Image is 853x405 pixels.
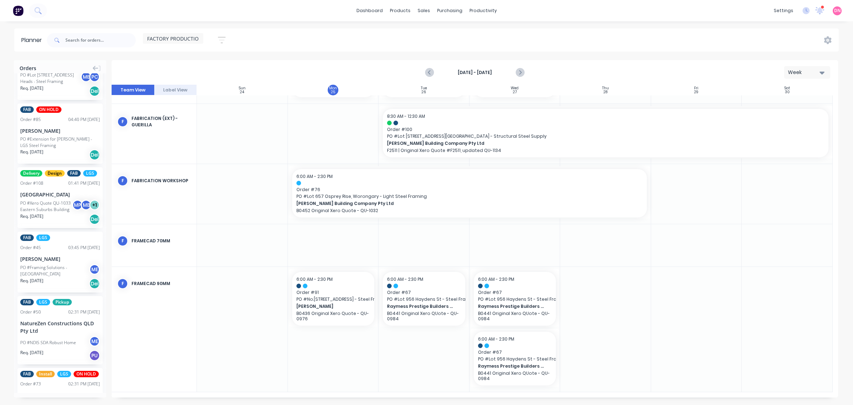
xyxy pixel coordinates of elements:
span: Raymess Prestige Builders Pty Ltd [387,303,454,310]
div: PO #Xero Quote QU-1033 Eastern Suburbs Building [20,200,74,213]
p: B0441 Original Xero QUote - QU-0984 [387,311,461,321]
div: purchasing [434,5,466,16]
div: 01:41 PM [DATE] [68,180,100,186]
div: 30 [785,90,790,94]
button: Week [784,66,830,79]
div: ME [81,72,91,82]
span: DN [834,7,841,14]
div: F [117,236,128,246]
div: Order # 45 [20,244,41,251]
div: Fri [694,86,698,90]
div: [PERSON_NAME] [20,127,100,135]
span: Order # 91 [296,289,370,296]
div: 02:31 PM [DATE] [68,309,100,315]
span: Req. [DATE] [20,149,43,155]
div: Tue [421,86,427,90]
span: [PERSON_NAME] Building Company Pty Ltd [387,140,780,147]
span: 6:00 AM - 2:30 PM [478,336,514,342]
p: B0441 Original Xero QUote - QU-0984 [478,311,552,321]
div: 04:40 PM [DATE] [68,116,100,123]
span: Delivery [20,170,42,177]
div: 03:45 PM [DATE] [68,244,100,251]
span: ON HOLD [74,371,99,377]
div: F [117,278,128,289]
div: 27 [513,90,517,94]
span: Req. [DATE] [20,213,43,220]
div: 24 [240,90,244,94]
span: LGS [83,170,97,177]
span: Req. [DATE] [20,349,43,356]
div: ME [89,336,100,347]
div: 25 [331,90,335,94]
div: productivity [466,5,500,16]
div: FRAMECAD 90mm [132,280,191,287]
span: FAB [20,235,34,241]
input: Search for orders... [65,33,136,47]
span: FAB [67,170,81,177]
div: [GEOGRAPHIC_DATA] [20,191,100,198]
div: 26 [422,90,426,94]
span: Orders [20,64,36,72]
div: [PERSON_NAME] [20,255,100,263]
span: PO # Lot [STREET_ADDRESS][GEOGRAPHIC_DATA] - Structural Steel Supply [387,133,824,140]
div: PO #Lot [STREET_ADDRESS] Heads - Steel Framing [20,72,83,85]
span: LGS [36,299,50,305]
img: Factory [13,5,23,16]
p: B0441 Original Xero QUote - QU-0984 [478,370,552,381]
button: Team View [112,85,154,95]
div: Sun [239,86,246,90]
span: PO # Lot 657 Osprey Rise, Worongary - Light Steel Framing [296,193,643,200]
span: 6:00 AM - 2:30 PM [296,276,333,282]
span: 6:00 AM - 2:30 PM [478,276,514,282]
div: PO #Framing Solutions -[GEOGRAPHIC_DATA] [20,264,91,277]
a: dashboard [353,5,386,16]
p: F2511 | Original Xero Quote #F2511, updated QU-1134 [387,148,824,153]
span: Design [45,170,65,177]
span: PO # Lot 956 Haydens St - Steel Framing - Rev 2 [478,356,552,362]
span: Install [36,371,55,377]
span: [PERSON_NAME] Building Company Pty Ltd [296,200,608,207]
span: PO # Lot 956 Haydens St - Steel Framing - Rev 2 [387,296,461,303]
div: 02:31 PM [DATE] [68,381,100,387]
span: Order # 67 [387,289,461,296]
p: B0436 Original Xero Quote - QU-0976 [296,311,370,321]
div: Wed [511,86,519,90]
p: B0452 Original Xero Quote - QU-1032 [296,208,643,213]
span: Order # 100 [387,126,824,133]
div: PU [89,350,100,361]
div: PO #Extension for [PERSON_NAME] - LGS Steel Framing [20,136,100,149]
span: LGS [57,371,71,377]
div: Del [89,149,100,160]
span: 6:00 AM - 2:30 PM [296,173,333,179]
div: PO #NDIS SDA Robust Home [20,340,76,346]
span: Order # 76 [296,186,643,193]
div: Sat [784,86,790,90]
span: FAB [20,299,34,305]
div: products [386,5,414,16]
span: Raymess Prestige Builders Pty Ltd [478,363,544,369]
span: PO # Lot 956 Haydens St - Steel Framing - Rev 2 [478,296,552,303]
div: 28 [603,90,607,94]
span: PO # No.[STREET_ADDRESS] - Steel Framing Design & Supply - Rev 2 [296,296,370,303]
div: Order # 85 [20,116,41,123]
span: FAB [20,371,34,377]
div: ME [81,200,91,210]
div: Vitamia Pty Ltd [20,391,100,399]
div: FABRICATION (EXT) - GUERILLA [132,115,191,128]
div: MP [72,200,83,210]
span: Order # 67 [478,349,552,356]
div: sales [414,5,434,16]
span: Pickup [53,299,72,305]
div: 29 [694,90,698,94]
div: F [117,175,128,186]
span: ON HOLD [36,106,61,113]
div: NatureZen Constructions QLD Pty Ltd [20,320,100,335]
div: settings [770,5,797,16]
div: FABRICATION WORKSHOP [132,178,191,184]
span: 8:30 AM - 12:30 AM [387,113,425,119]
div: Planner [21,36,45,44]
span: [PERSON_NAME] [296,303,363,310]
span: LGS [36,235,50,241]
div: Del [89,278,100,289]
div: F [117,116,128,127]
